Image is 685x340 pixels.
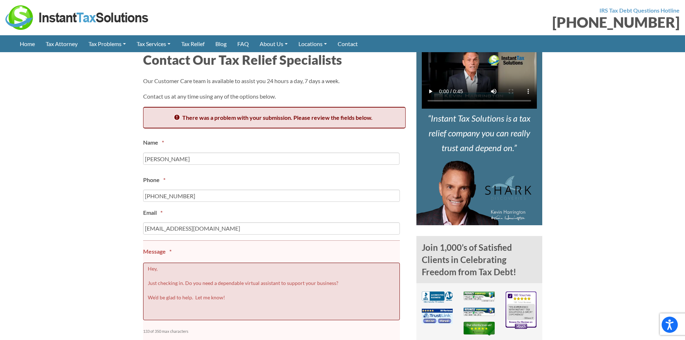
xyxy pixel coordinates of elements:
[463,327,495,334] a: TrustPilot
[143,176,165,184] label: Phone
[348,15,680,30] div: [PHONE_NUMBER]
[254,35,293,52] a: About Us
[463,322,495,336] img: TrustPilot
[232,35,254,52] a: FAQ
[143,209,163,217] label: Email
[463,291,495,302] img: Privacy Verified
[332,35,363,52] a: Contact
[428,113,530,153] i: Instant Tax Solutions is a tax relief company you can really trust and depend on.
[143,248,172,255] label: Message
[422,309,453,324] img: TrustLink
[599,7,680,14] strong: IRS Tax Debt Questions Hotline
[143,113,405,122] h2: There was a problem with your submission. Please review the fields below.
[463,308,495,316] img: Business Verified
[416,236,542,283] h4: Join 1,000’s of Satisfied Clients in Celebrating Freedom from Tax Debt!
[5,13,149,20] a: Instant Tax Solutions Logo
[143,263,400,320] textarea: Hey, Just checking in. Do you need a dependable virtual assistant to support your business? We’d ...
[463,310,495,317] a: Business Verified
[463,295,495,302] a: Privacy Verified
[143,91,406,101] p: Contact us at any time using any of the options below.
[176,35,210,52] a: Tax Relief
[143,139,164,146] label: Name
[143,51,406,69] h2: Contact Our Tax Relief Specialists
[14,35,40,52] a: Home
[40,35,83,52] a: Tax Attorney
[5,5,149,30] img: Instant Tax Solutions Logo
[143,76,406,86] p: Our Customer Care team is available to assist you 24 hours a day, 7 days a week.
[293,35,332,52] a: Locations
[506,291,537,329] img: iVouch Reviews
[416,160,531,225] img: Kevin Harrington
[210,35,232,52] a: Blog
[422,291,453,303] img: BBB A+
[143,322,379,335] div: 133 of 350 max characters
[131,35,176,52] a: Tax Services
[83,35,131,52] a: Tax Problems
